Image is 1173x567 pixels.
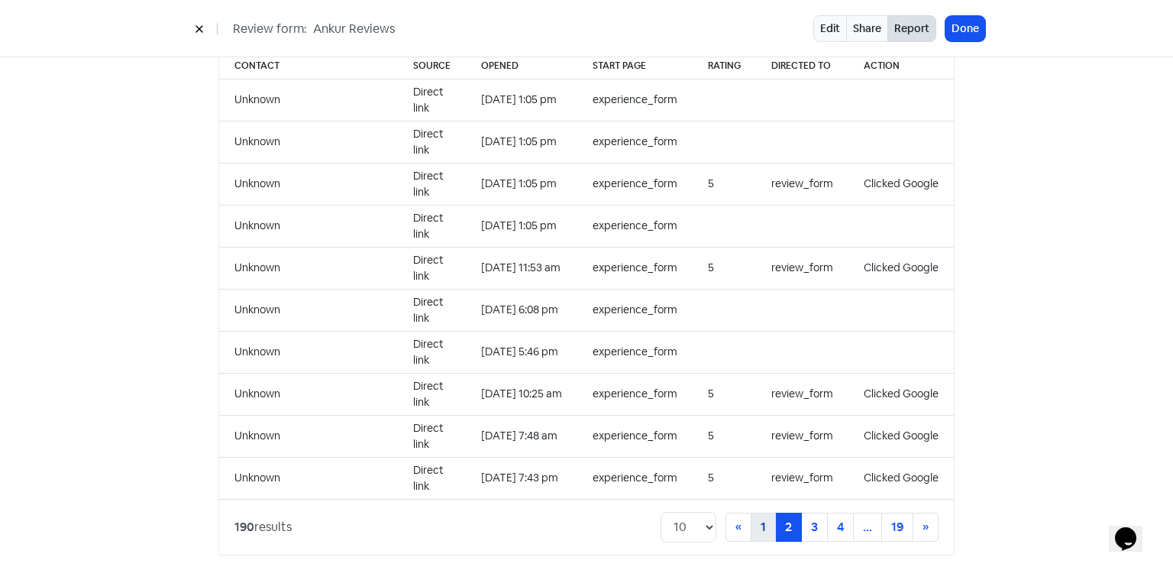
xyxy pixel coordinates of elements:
[219,457,398,499] td: Unknown
[466,457,577,499] td: [DATE] 7:43 pm
[853,513,882,542] a: ...
[219,205,398,247] td: Unknown
[756,457,848,499] td: review_form
[219,373,398,415] td: Unknown
[398,331,466,373] td: Direct link
[848,163,954,205] td: Clicked Google
[398,79,466,121] td: Direct link
[756,53,848,79] th: Directed to
[913,513,939,542] a: Next
[881,513,913,542] a: 19
[398,289,466,331] td: Direct link
[466,415,577,457] td: [DATE] 7:48 am
[219,415,398,457] td: Unknown
[756,247,848,289] td: review_form
[398,53,466,79] th: Source
[577,53,693,79] th: Start page
[735,519,742,535] span: «
[233,20,307,38] span: Review form:
[466,289,577,331] td: [DATE] 6:08 pm
[219,163,398,205] td: Unknown
[813,15,847,42] a: Edit
[923,519,929,535] span: »
[725,513,751,542] a: Previous
[466,53,577,79] th: Opened
[219,79,398,121] td: Unknown
[398,247,466,289] td: Direct link
[693,373,756,415] td: 5
[398,457,466,499] td: Direct link
[466,373,577,415] td: [DATE] 10:25 am
[577,415,693,457] td: experience_form
[398,121,466,163] td: Direct link
[751,513,776,542] a: 1
[827,513,854,542] a: 4
[577,289,693,331] td: experience_form
[887,15,936,42] button: Report
[466,331,577,373] td: [DATE] 5:46 pm
[577,121,693,163] td: experience_form
[234,519,254,535] strong: 190
[775,513,802,542] a: 2
[848,247,954,289] td: Clicked Google
[219,331,398,373] td: Unknown
[577,79,693,121] td: experience_form
[577,163,693,205] td: experience_form
[219,121,398,163] td: Unknown
[848,373,954,415] td: Clicked Google
[398,373,466,415] td: Direct link
[945,16,985,41] button: Done
[848,415,954,457] td: Clicked Google
[577,247,693,289] td: experience_form
[219,53,398,79] th: Contact
[693,457,756,499] td: 5
[466,121,577,163] td: [DATE] 1:05 pm
[577,373,693,415] td: experience_form
[577,205,693,247] td: experience_form
[756,163,848,205] td: review_form
[1109,506,1158,552] iframe: chat widget
[801,513,828,542] a: 3
[466,79,577,121] td: [DATE] 1:05 pm
[693,163,756,205] td: 5
[693,53,756,79] th: Rating
[398,415,466,457] td: Direct link
[466,205,577,247] td: [DATE] 1:05 pm
[693,415,756,457] td: 5
[398,163,466,205] td: Direct link
[577,331,693,373] td: experience_form
[398,205,466,247] td: Direct link
[577,457,693,499] td: experience_form
[219,289,398,331] td: Unknown
[693,247,756,289] td: 5
[466,247,577,289] td: [DATE] 11:53 am
[466,163,577,205] td: [DATE] 1:05 pm
[848,53,954,79] th: Action
[234,518,292,536] div: results
[756,415,848,457] td: review_form
[756,373,848,415] td: review_form
[219,247,398,289] td: Unknown
[848,457,954,499] td: Clicked Google
[846,15,888,42] a: Share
